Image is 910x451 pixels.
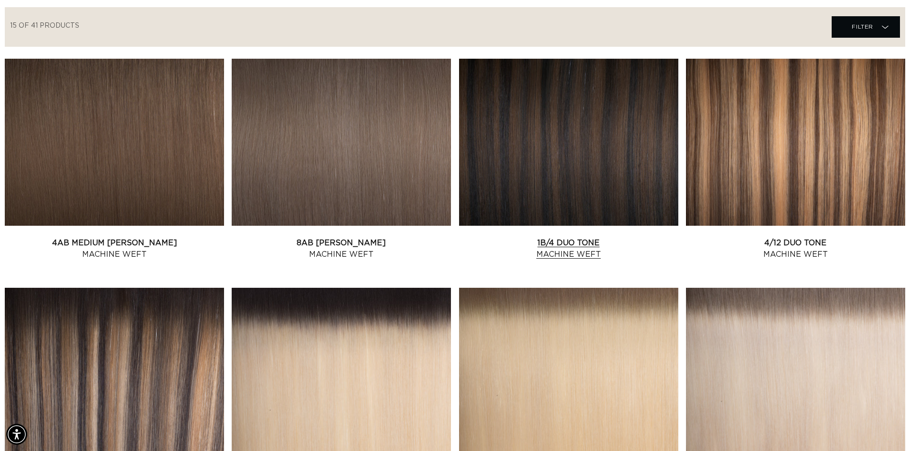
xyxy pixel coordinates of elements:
[459,237,678,260] a: 1B/4 Duo Tone Machine Weft
[5,237,224,260] a: 4AB Medium [PERSON_NAME] Machine Weft
[232,237,451,260] a: 8AB [PERSON_NAME] Machine Weft
[862,405,910,451] iframe: Chat Widget
[6,424,27,445] div: Accessibility Menu
[852,18,873,36] span: Filter
[686,237,905,260] a: 4/12 Duo Tone Machine Weft
[832,16,900,38] summary: Filter
[10,22,79,29] span: 15 of 41 products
